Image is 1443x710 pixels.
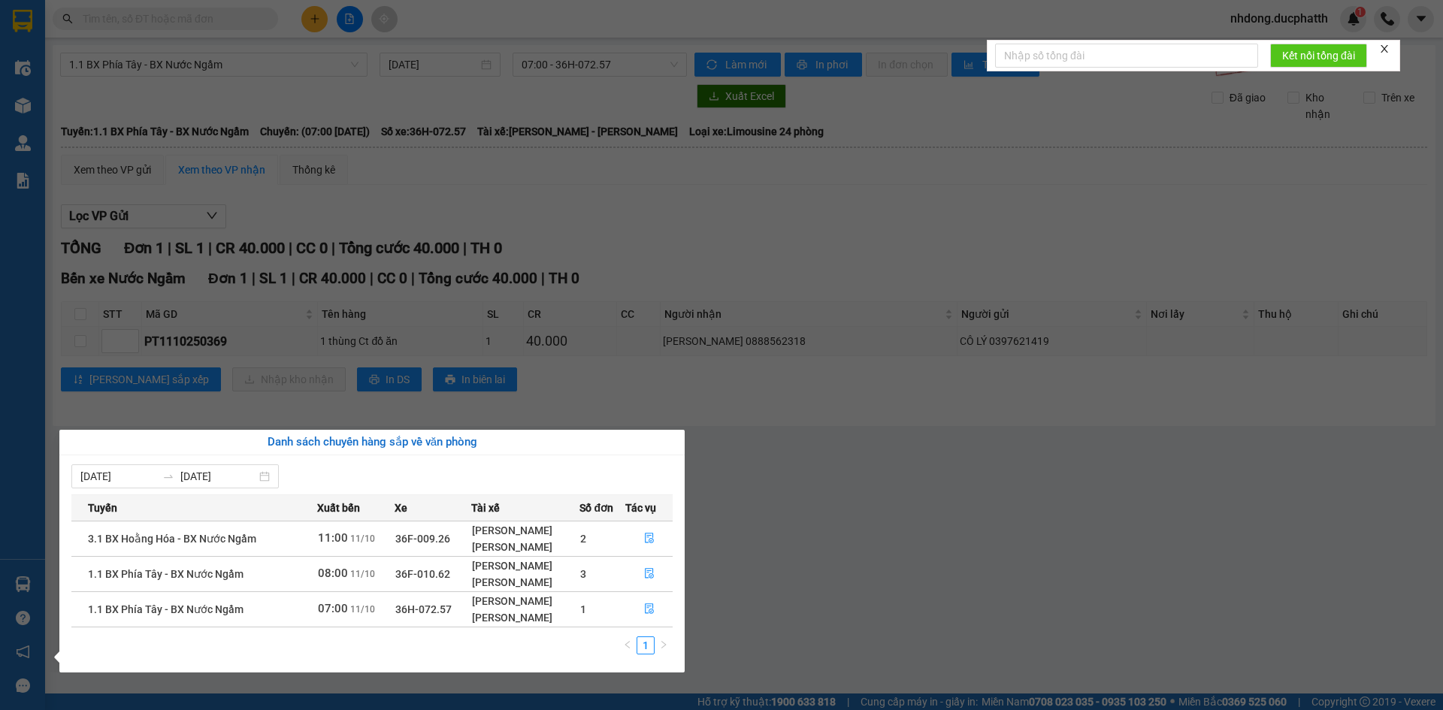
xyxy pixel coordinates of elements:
[80,468,156,485] input: Từ ngày
[580,568,586,580] span: 3
[619,636,637,654] li: Previous Page
[995,44,1258,68] input: Nhập số tổng đài
[395,603,452,615] span: 36H-072.57
[619,636,637,654] button: left
[472,557,579,574] div: [PERSON_NAME]
[88,568,244,580] span: 1.1 BX Phía Tây - BX Nước Ngầm
[659,640,668,649] span: right
[162,470,174,482] span: swap-right
[655,636,673,654] button: right
[317,500,360,516] span: Xuất bến
[626,597,673,621] button: file-done
[580,603,586,615] span: 1
[472,574,579,591] div: [PERSON_NAME]
[625,500,656,516] span: Tác vụ
[626,562,673,586] button: file-done
[472,609,579,626] div: [PERSON_NAME]
[579,500,613,516] span: Số đơn
[471,500,500,516] span: Tài xế
[1282,47,1355,64] span: Kết nối tổng đài
[350,604,375,615] span: 11/10
[162,470,174,482] span: to
[318,566,348,580] span: 08:00
[180,468,256,485] input: Đến ngày
[644,568,655,580] span: file-done
[88,603,244,615] span: 1.1 BX Phía Tây - BX Nước Ngầm
[318,602,348,615] span: 07:00
[395,500,407,516] span: Xe
[655,636,673,654] li: Next Page
[644,533,655,545] span: file-done
[626,527,673,551] button: file-done
[395,568,450,580] span: 36F-010.62
[623,640,632,649] span: left
[318,531,348,545] span: 11:00
[637,637,654,654] a: 1
[350,569,375,579] span: 11/10
[472,593,579,609] div: [PERSON_NAME]
[580,533,586,545] span: 2
[472,539,579,555] div: [PERSON_NAME]
[71,434,673,452] div: Danh sách chuyến hàng sắp về văn phòng
[395,533,450,545] span: 36F-009.26
[350,533,375,544] span: 11/10
[644,603,655,615] span: file-done
[472,522,579,539] div: [PERSON_NAME]
[1379,44,1390,54] span: close
[88,533,256,545] span: 3.1 BX Hoằng Hóa - BX Nước Ngầm
[88,500,117,516] span: Tuyến
[1270,44,1367,68] button: Kết nối tổng đài
[637,636,655,654] li: 1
